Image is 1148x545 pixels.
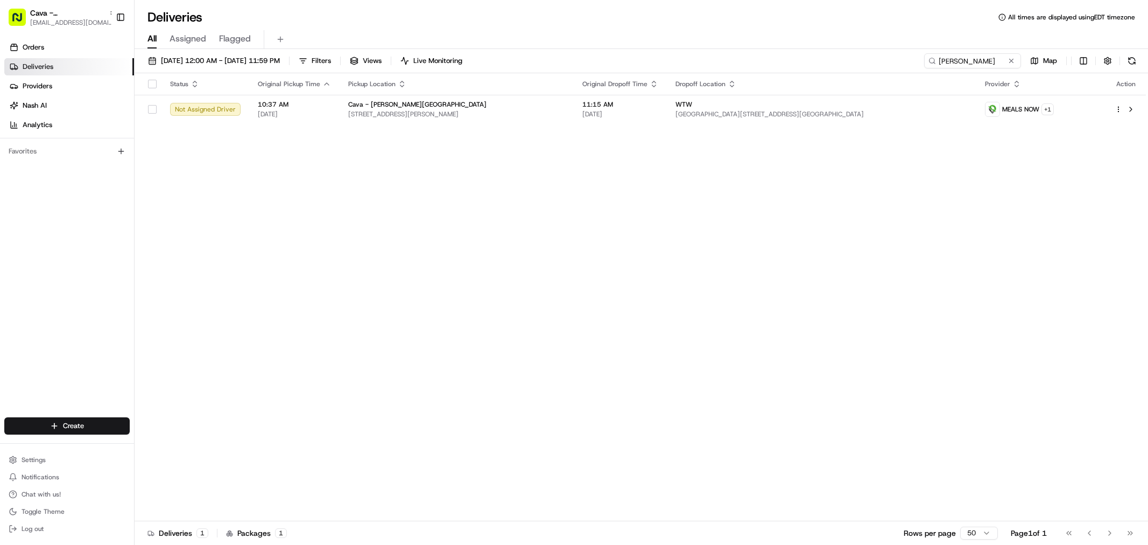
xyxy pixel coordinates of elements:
[675,110,968,118] span: [GEOGRAPHIC_DATA][STREET_ADDRESS][GEOGRAPHIC_DATA]
[258,110,331,118] span: [DATE]
[4,116,134,134] a: Analytics
[23,43,44,52] span: Orders
[904,528,956,539] p: Rows per page
[312,56,331,66] span: Filters
[675,100,692,109] span: WTW
[4,39,134,56] a: Orders
[30,8,104,18] button: Cava - [PERSON_NAME][GEOGRAPHIC_DATA]
[63,421,84,431] span: Create
[23,120,52,130] span: Analytics
[294,53,336,68] button: Filters
[348,110,565,118] span: [STREET_ADDRESS][PERSON_NAME]
[582,110,658,118] span: [DATE]
[985,80,1010,88] span: Provider
[22,525,44,533] span: Log out
[23,81,52,91] span: Providers
[396,53,467,68] button: Live Monitoring
[4,452,130,467] button: Settings
[1011,528,1047,539] div: Page 1 of 1
[23,101,47,110] span: Nash AI
[219,32,251,45] span: Flagged
[4,58,134,75] a: Deliveries
[258,80,320,88] span: Original Pickup Time
[345,53,386,68] button: Views
[363,56,382,66] span: Views
[4,97,134,114] a: Nash AI
[1115,80,1137,88] div: Action
[196,528,208,538] div: 1
[1043,56,1057,66] span: Map
[147,9,202,26] h1: Deliveries
[4,487,130,502] button: Chat with us!
[30,18,116,27] button: [EMAIL_ADDRESS][DOMAIN_NAME]
[143,53,285,68] button: [DATE] 12:00 AM - [DATE] 11:59 PM
[4,78,134,95] a: Providers
[4,417,130,435] button: Create
[22,473,59,481] span: Notifications
[1002,105,1039,114] span: MEALS NOW
[1124,53,1139,68] button: Refresh
[1025,53,1062,68] button: Map
[170,80,188,88] span: Status
[1041,103,1054,115] button: +1
[147,32,157,45] span: All
[4,504,130,519] button: Toggle Theme
[582,80,647,88] span: Original Dropoff Time
[22,507,65,516] span: Toggle Theme
[4,4,111,30] button: Cava - [PERSON_NAME][GEOGRAPHIC_DATA][EMAIL_ADDRESS][DOMAIN_NAME]
[258,100,331,109] span: 10:37 AM
[413,56,462,66] span: Live Monitoring
[22,490,61,499] span: Chat with us!
[4,470,130,485] button: Notifications
[23,62,53,72] span: Deliveries
[1008,13,1135,22] span: All times are displayed using EDT timezone
[985,102,999,116] img: melas_now_logo.png
[22,456,46,464] span: Settings
[161,56,280,66] span: [DATE] 12:00 AM - [DATE] 11:59 PM
[4,521,130,536] button: Log out
[226,528,287,539] div: Packages
[582,100,658,109] span: 11:15 AM
[348,100,487,109] span: Cava - [PERSON_NAME][GEOGRAPHIC_DATA]
[675,80,726,88] span: Dropoff Location
[348,80,396,88] span: Pickup Location
[147,528,208,539] div: Deliveries
[4,143,130,160] div: Favorites
[275,528,287,538] div: 1
[170,32,206,45] span: Assigned
[924,53,1021,68] input: Type to search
